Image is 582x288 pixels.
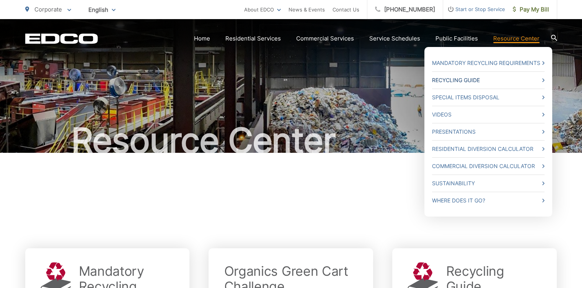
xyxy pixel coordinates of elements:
a: Recycling Guide [432,76,545,85]
span: Corporate [34,6,62,13]
a: Presentations [432,127,545,136]
a: Home [194,34,210,43]
a: News & Events [289,5,325,14]
a: About EDCO [244,5,281,14]
span: Pay My Bill [513,5,549,14]
a: Commercial Diversion Calculator [432,162,545,171]
a: Service Schedules [369,34,420,43]
a: Residential Services [225,34,281,43]
a: Videos [432,110,545,119]
a: Sustainability [432,179,545,188]
h1: Resource Center [25,121,557,160]
a: Resource Center [493,34,540,43]
a: EDCD logo. Return to the homepage. [25,33,98,44]
a: Contact Us [333,5,359,14]
a: Commercial Services [296,34,354,43]
a: Residential Diversion Calculator [432,144,545,154]
a: Special Items Disposal [432,93,545,102]
a: Where Does it Go? [432,196,545,205]
span: English [83,3,121,16]
a: Mandatory Recycling Requirements [432,58,545,68]
a: Public Facilities [435,34,478,43]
